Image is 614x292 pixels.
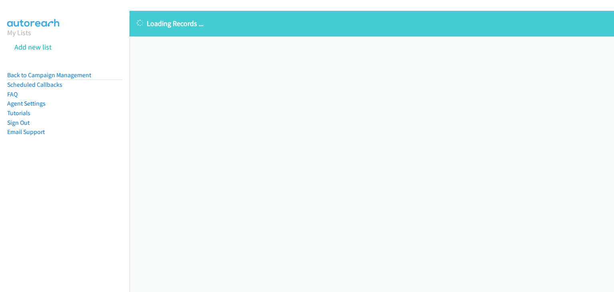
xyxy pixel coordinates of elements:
[7,90,18,98] a: FAQ
[7,71,91,79] a: Back to Campaign Management
[7,128,45,136] a: Email Support
[7,81,62,88] a: Scheduled Callbacks
[7,119,30,126] a: Sign Out
[14,42,52,52] a: Add new list
[7,28,31,37] a: My Lists
[7,100,46,107] a: Agent Settings
[137,18,607,29] p: Loading Records ...
[7,109,30,117] a: Tutorials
